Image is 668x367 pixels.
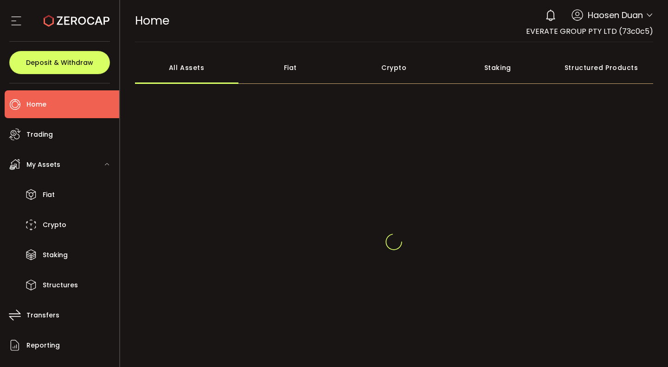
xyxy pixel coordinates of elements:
div: Staking [446,51,550,84]
span: Deposit & Withdraw [26,59,93,66]
span: Home [26,98,46,111]
span: Home [135,13,169,29]
span: EVERATE GROUP PTY LTD (73c0c5) [526,26,653,37]
span: Fiat [43,188,55,202]
span: My Assets [26,158,60,171]
div: Fiat [238,51,342,84]
span: Crypto [43,218,66,232]
div: All Assets [135,51,239,84]
span: Reporting [26,339,60,352]
span: Transfers [26,309,59,322]
div: Structured Products [550,51,654,84]
span: Staking [43,248,68,262]
span: Trading [26,128,53,141]
span: Haosen Duan [588,9,643,21]
button: Deposit & Withdraw [9,51,110,74]
div: Crypto [342,51,446,84]
span: Structures [43,278,78,292]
